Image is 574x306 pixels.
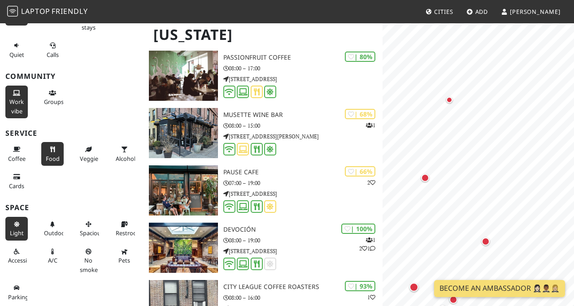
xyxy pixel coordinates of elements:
[5,244,28,268] button: Accessible
[82,14,96,31] span: Long stays
[446,97,457,108] div: Map marker
[44,98,64,106] span: Group tables
[143,223,383,273] a: Devoción | 100% 121 Devoción 08:00 – 19:00 [STREET_ADDRESS]
[341,224,375,234] div: | 100%
[77,142,100,166] button: Veggie
[223,190,383,198] p: [STREET_ADDRESS]
[359,236,375,253] p: 1 2 1
[5,86,28,118] button: Work vibe
[223,247,383,255] p: [STREET_ADDRESS]
[80,155,98,163] span: Veggie
[366,121,375,129] p: 1
[77,244,100,277] button: No smoke
[9,98,24,115] span: People working
[223,236,383,245] p: 08:00 – 19:00
[223,111,383,119] h3: Musette Wine Bar
[223,132,383,141] p: [STREET_ADDRESS][PERSON_NAME]
[7,6,18,17] img: LaptopFriendly
[510,8,561,16] span: [PERSON_NAME]
[149,108,218,158] img: Musette Wine Bar
[21,6,50,16] span: Laptop
[41,142,64,166] button: Food
[421,174,433,185] div: Map marker
[48,256,57,264] span: Air conditioned
[41,217,64,241] button: Outdoor
[41,244,64,268] button: A/C
[5,129,138,138] h3: Service
[7,4,88,20] a: LaptopFriendly LaptopFriendly
[149,51,218,101] img: Passionfruit Coffee
[367,293,375,302] p: 1
[113,142,135,166] button: Alcohol
[463,4,492,20] a: Add
[143,165,383,215] a: Pause Cafe | 66% 2 Pause Cafe 07:00 – 19:00 [STREET_ADDRESS]
[143,108,383,158] a: Musette Wine Bar | 68% 1 Musette Wine Bar 08:00 – 15:00 [STREET_ADDRESS][PERSON_NAME]
[8,155,26,163] span: Coffee
[223,283,383,291] h3: City League Coffee Roasters
[47,51,59,59] span: Video/audio calls
[434,8,453,16] span: Cities
[5,217,28,241] button: Light
[44,229,67,237] span: Outdoor area
[497,4,564,20] a: [PERSON_NAME]
[345,281,375,291] div: | 93%
[5,38,28,62] button: Quiet
[223,179,383,187] p: 07:00 – 19:00
[113,217,135,241] button: Restroom
[223,226,383,233] h3: Devoción
[5,203,138,212] h3: Space
[149,223,218,273] img: Devoción
[80,256,98,273] span: Smoke free
[223,75,383,83] p: [STREET_ADDRESS]
[223,64,383,73] p: 08:00 – 17:00
[5,280,28,304] button: Parking
[345,109,375,119] div: | 68%
[41,38,64,62] button: Calls
[422,4,457,20] a: Cities
[41,86,64,109] button: Groups
[9,51,24,59] span: Quiet
[10,229,24,237] span: Natural light
[223,293,383,302] p: 08:00 – 16:00
[367,178,375,187] p: 2
[52,6,87,16] span: Friendly
[5,142,28,166] button: Coffee
[5,72,138,81] h3: Community
[5,169,28,193] button: Cards
[118,256,130,264] span: Pet friendly
[116,229,142,237] span: Restroom
[8,293,29,301] span: Parking
[113,244,135,268] button: Pets
[143,51,383,101] a: Passionfruit Coffee | 80% Passionfruit Coffee 08:00 – 17:00 [STREET_ADDRESS]
[223,168,383,176] h3: Pause Cafe
[146,22,381,47] h1: [US_STATE]
[223,121,383,130] p: 08:00 – 15:00
[46,155,60,163] span: Food
[149,165,218,215] img: Pause Cafe
[77,217,100,241] button: Spacious
[409,283,422,295] div: Map marker
[345,166,375,177] div: | 66%
[9,182,24,190] span: Credit cards
[116,155,135,163] span: Alcohol
[475,8,488,16] span: Add
[80,229,104,237] span: Spacious
[8,256,35,264] span: Accessible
